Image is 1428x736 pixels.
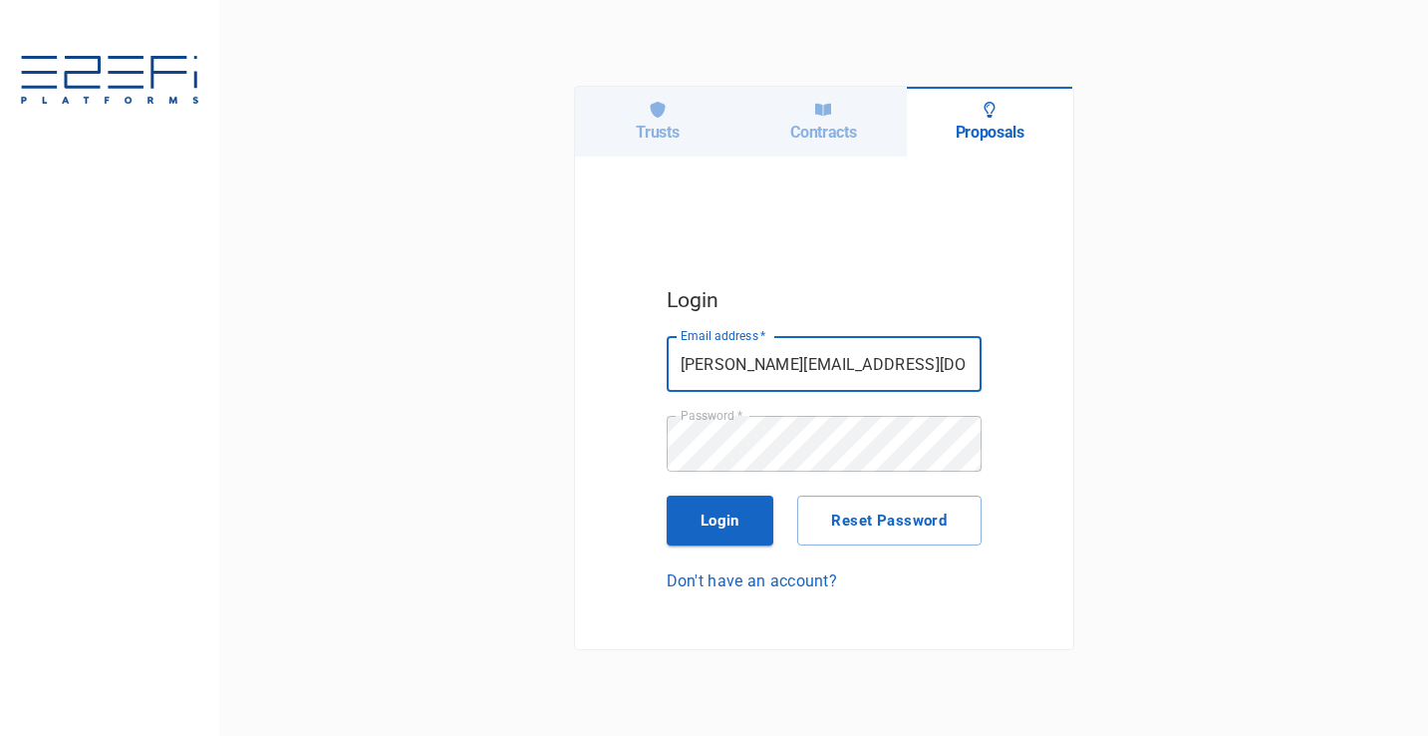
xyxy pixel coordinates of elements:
button: Reset Password [797,496,981,546]
h6: Trusts [636,123,679,142]
label: Password [681,407,742,424]
img: E2EFiPLATFORMS-7f06cbf9.svg [20,56,199,108]
label: Email address [681,327,766,344]
h6: Proposals [956,123,1024,142]
h6: Contracts [790,123,856,142]
h5: Login [667,283,982,317]
button: Login [667,496,774,546]
a: Don't have an account? [667,569,982,592]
